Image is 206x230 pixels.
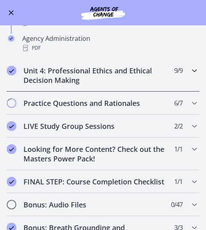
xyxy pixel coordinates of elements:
[23,200,167,209] h2: Bonus: Audio Files
[22,43,200,53] div: PDF
[23,121,167,131] h2: LIVE Study Group Sessions
[23,144,167,163] h2: Looking for More Content? Check out the Masters Power Pack!
[174,177,183,186] span: 1 / 1
[23,177,167,186] h2: FINAL STEP: Course Completion Checklist
[8,35,14,42] i: Completed
[174,121,183,131] span: 2 / 2
[174,144,183,154] span: 1 / 1
[6,8,16,17] button: Enable menu
[7,66,16,75] i: Completed
[171,200,183,209] span: 0 / 47
[174,66,183,75] span: 9 / 9
[7,121,16,131] i: Completed
[7,177,16,186] i: Completed
[7,144,16,154] i: Completed
[63,5,143,21] img: Agents of Change
[23,66,167,85] h2: Unit 4: Professional Ethics and Ethical Decision Making
[22,34,200,53] div: Agency Administration
[23,98,167,108] h2: Practice Questions and Rationales
[174,98,183,108] span: 6 / 7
